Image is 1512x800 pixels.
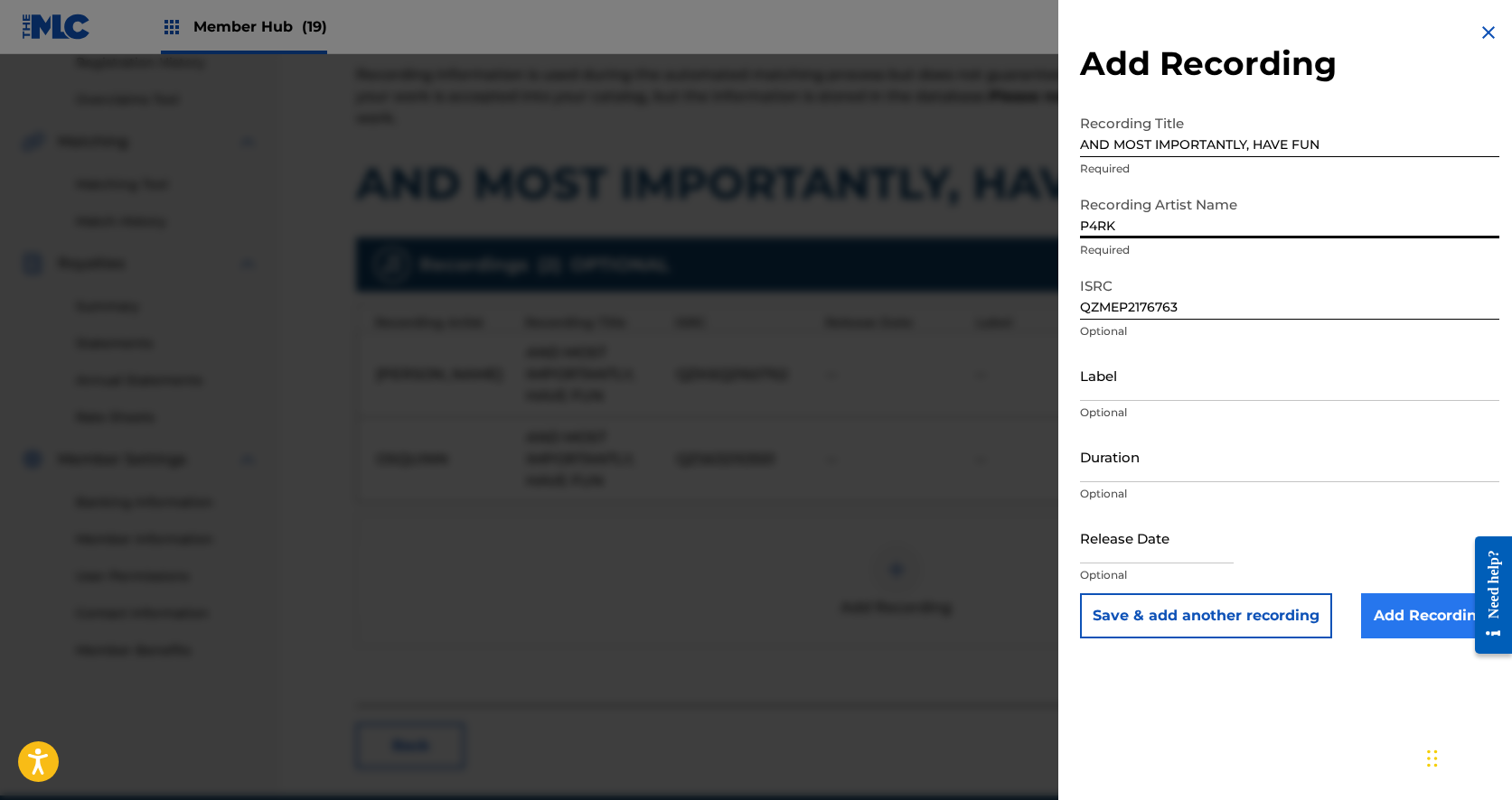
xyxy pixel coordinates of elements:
p: Optional [1080,405,1499,421]
iframe: Resource Center [1461,520,1512,669]
button: Save & add another recording [1080,593,1332,638]
p: Optional [1080,486,1499,502]
img: MLC Logo [22,14,91,40]
span: (19) [302,18,327,35]
div: Drag [1427,731,1438,786]
input: Add Recording [1361,593,1499,638]
p: Optional [1080,323,1499,340]
p: Optional [1080,567,1499,583]
p: Required [1080,161,1499,177]
iframe: Chat Widget [1422,713,1512,800]
img: Top Rightsholders [161,16,183,38]
span: Member Hub [193,16,327,37]
p: Required [1080,242,1499,258]
h2: Add Recording [1080,43,1499,84]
